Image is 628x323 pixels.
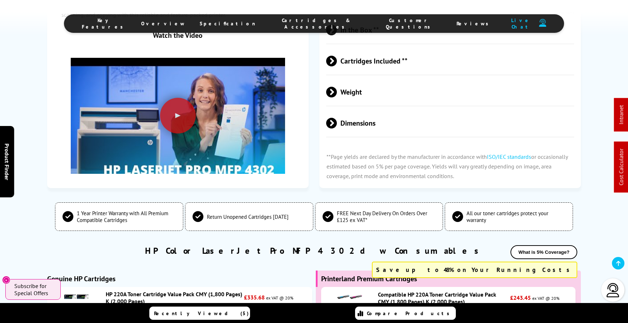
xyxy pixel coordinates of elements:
a: HP 220A Toner Cartridge Value Pack CMY (1,800 Pages) K (2,000 Pages) [106,291,242,305]
span: Return Unopened Cartridges [DATE] [207,213,289,220]
span: 1 Year Printer Warranty with All Premium Compatible Cartridges [77,210,176,223]
button: Close [2,276,10,284]
span: FREE Next Day Delivery On Orders Over £125 ex VAT* [337,210,436,223]
img: user-headset-duotone.svg [539,19,546,27]
span: Dimensions [326,110,574,137]
strong: £243.45 [510,294,531,301]
span: ex VAT @ 20% [266,295,293,301]
strong: £402.82 [244,301,265,308]
a: Cost Calculator [618,149,625,186]
b: Printerland Premium Cartridges [321,274,417,283]
strong: £335.68 [244,294,265,301]
span: Customer Questions [378,17,442,30]
img: Compatible HP 220A Toner Cartridge Value Pack CMY (1,800 Pages) K (2,000 Pages) [337,291,362,316]
span: Live Chat [507,17,535,30]
a: HP Color LaserJet Pro MFP 4302dw Consumables [145,245,483,256]
span: Key Features [82,17,127,30]
img: HP 220A Toner Cartridge Value Pack CMY (1,800 Pages) K (2,000 Pages) [64,291,89,316]
strong: £292.14 [510,302,531,309]
b: Genuine HP Cartridges [47,274,115,283]
span: Weight [326,79,574,106]
span: Subscribe for Special Offers [14,282,54,297]
button: What is 5% Coverage? [510,245,577,259]
span: All our toner cartridges protect your warranty [467,210,565,223]
a: Recently Viewed (5) [149,307,250,320]
span: Compare Products [367,310,453,317]
span: Product Finder [4,143,11,180]
div: Save up to 48% on Your Running Costs [372,262,577,278]
span: Reviews [457,20,492,27]
span: Recently Viewed (5) [154,310,249,317]
img: user-headset-light.svg [606,283,620,297]
a: ISO/IEC standards [487,153,531,160]
a: Intranet [618,105,625,125]
span: Cartridges Included ** [326,48,574,75]
p: **Page yields are declared by the manufacturer in accordance with or occasionally estimated based... [319,145,581,188]
span: inc vat [266,303,278,308]
span: Cartridges & Accessories [270,17,363,30]
span: ex VAT @ 20% [532,296,559,301]
a: Compare Products [355,307,456,320]
span: Overview [141,20,185,27]
a: Compatible HP 220A Toner Cartridge Value Pack CMY (1,800 Pages) K (2,000 Pages) [378,291,496,305]
img: Play [71,46,285,207]
span: Specification [200,20,255,27]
